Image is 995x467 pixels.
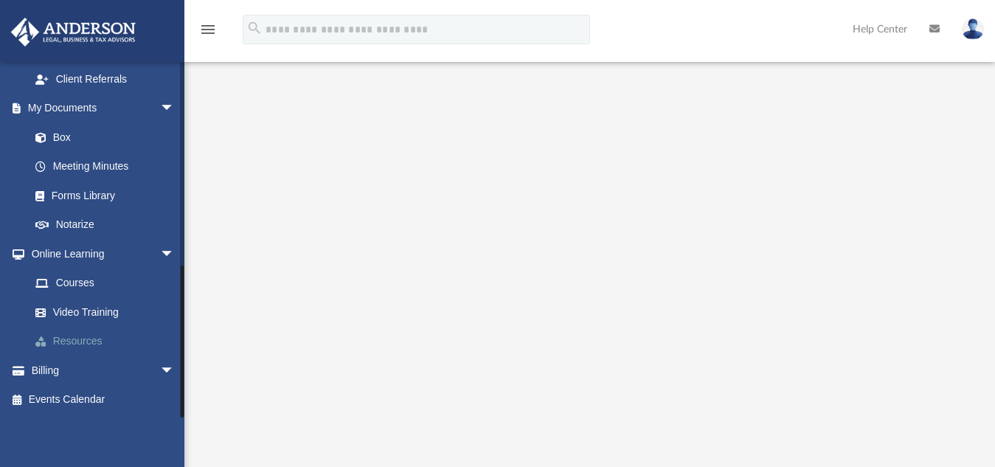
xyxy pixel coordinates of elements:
[21,152,190,181] a: Meeting Minutes
[962,18,984,40] img: User Pic
[10,385,197,415] a: Events Calendar
[10,356,197,385] a: Billingarrow_drop_down
[160,239,190,269] span: arrow_drop_down
[7,18,140,46] img: Anderson Advisors Platinum Portal
[21,64,190,94] a: Client Referrals
[21,269,197,298] a: Courses
[160,94,190,124] span: arrow_drop_down
[21,122,182,152] a: Box
[10,239,197,269] a: Online Learningarrow_drop_down
[199,21,217,38] i: menu
[160,356,190,386] span: arrow_drop_down
[21,297,190,327] a: Video Training
[246,20,263,36] i: search
[21,327,197,356] a: Resources
[21,210,190,240] a: Notarize
[21,181,182,210] a: Forms Library
[199,28,217,38] a: menu
[10,94,190,123] a: My Documentsarrow_drop_down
